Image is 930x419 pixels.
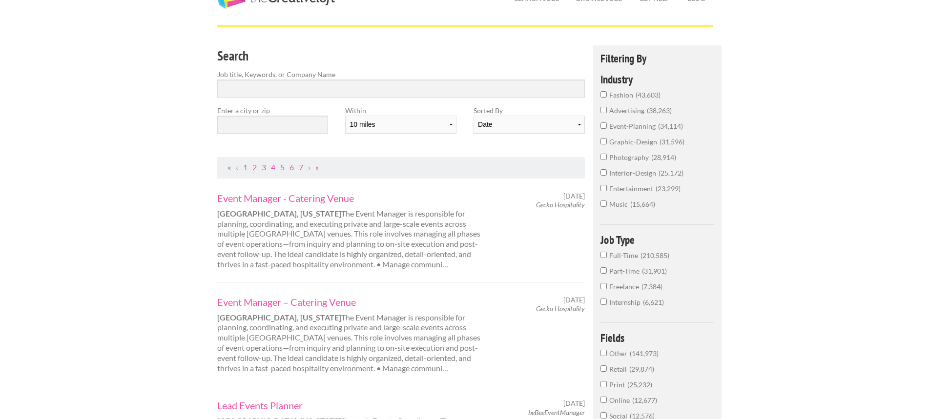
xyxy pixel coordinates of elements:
span: Freelance [609,282,641,291]
h4: Fields [600,332,714,343]
input: photography28,914 [600,154,607,160]
input: Internship6,621 [600,299,607,305]
span: Other [609,349,630,358]
a: Page 2 [252,162,257,172]
a: Page 7 [299,162,303,172]
span: 141,973 [630,349,659,358]
label: Job title, Keywords, or Company Name [217,69,585,80]
input: fashion43,603 [600,91,607,98]
span: [DATE] [563,296,585,304]
span: Previous Page [236,162,238,172]
span: music [609,200,630,208]
input: advertising38,263 [600,107,607,113]
input: graphic-design31,596 [600,138,607,144]
input: interior-design25,172 [600,169,607,176]
a: Page 3 [262,162,266,172]
span: fashion [609,91,636,99]
h4: Industry [600,74,714,85]
h4: Filtering By [600,53,714,64]
label: Within [345,105,456,116]
span: advertising [609,106,647,115]
input: Social12,576 [600,412,607,419]
a: Last Page, Page 24063 [315,162,319,172]
input: Other141,973 [600,350,607,356]
label: Enter a city or zip [217,105,328,116]
span: Online [609,396,632,404]
a: Page 4 [271,162,275,172]
a: Event Manager – Catering Venue [217,296,489,308]
a: Page 1 [243,162,248,172]
span: Full-Time [609,251,641,259]
span: interior-design [609,169,659,177]
a: Page 6 [289,162,294,172]
strong: [GEOGRAPHIC_DATA], [US_STATE] [217,209,341,218]
a: Lead Events Planner [217,399,489,412]
em: beBeeEventManager [528,408,585,417]
span: 43,603 [636,91,661,99]
label: Sorted By [474,105,584,116]
span: graphic-design [609,138,660,146]
span: Print [609,380,627,389]
input: Print25,232 [600,381,607,387]
a: Next Page [308,162,310,172]
span: photography [609,153,651,161]
em: Gecko Hospitality [536,200,585,209]
input: entertainment23,299 [600,185,607,191]
span: 7,384 [641,282,662,291]
span: 31,596 [660,138,684,146]
span: 29,874 [629,365,654,373]
div: The Event Manager is responsible for planning, coordinating, and executing private and large-scal... [209,192,497,270]
span: First Page [227,162,231,172]
span: 25,172 [659,169,683,177]
span: 28,914 [651,153,676,161]
input: Freelance7,384 [600,283,607,289]
span: 6,621 [643,298,664,306]
input: Part-Time31,901 [600,267,607,274]
span: 210,585 [641,251,669,259]
input: Retail29,874 [600,365,607,372]
span: 34,114 [658,122,683,130]
span: 15,664 [630,200,655,208]
a: Event Manager - Catering Venue [217,192,489,204]
span: 23,299 [656,184,681,193]
div: The Event Manager is responsible for planning, coordinating, and executing private and large-scal... [209,296,497,374]
input: Full-Time210,585 [600,252,607,258]
input: music15,664 [600,200,607,207]
span: 12,677 [632,396,657,404]
em: Gecko Hospitality [536,304,585,313]
span: event-planning [609,122,658,130]
span: 38,263 [647,106,672,115]
h3: Search [217,47,585,65]
span: Retail [609,365,629,373]
span: 31,901 [642,267,667,275]
input: Online12,677 [600,397,607,403]
span: [DATE] [563,192,585,200]
a: Page 5 [280,162,285,172]
span: Part-Time [609,267,642,275]
span: entertainment [609,184,656,193]
span: 25,232 [627,380,652,389]
strong: [GEOGRAPHIC_DATA], [US_STATE] [217,313,341,322]
span: [DATE] [563,399,585,408]
select: Sort results by [474,116,584,134]
h4: Job Type [600,234,714,245]
input: Search [217,80,585,98]
span: Internship [609,298,643,306]
input: event-planning34,114 [600,122,607,129]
